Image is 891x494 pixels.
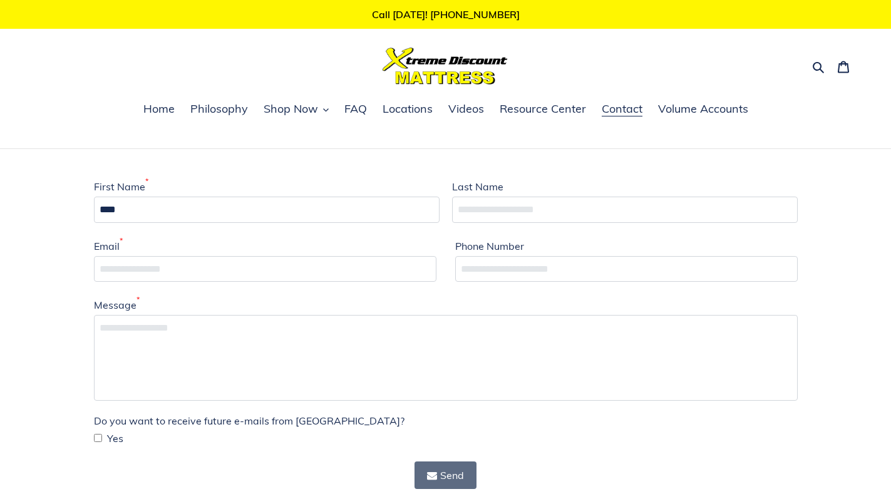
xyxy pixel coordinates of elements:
span: Volume Accounts [658,101,748,116]
span: Resource Center [500,101,586,116]
label: Email [94,239,123,254]
label: Last Name [452,179,503,194]
a: Volume Accounts [652,100,755,119]
span: Home [143,101,175,116]
span: Locations [383,101,433,116]
label: First Name [94,179,148,194]
span: FAQ [344,101,367,116]
a: Philosophy [184,100,254,119]
a: Locations [376,100,439,119]
span: Contact [602,101,642,116]
label: Message [94,297,140,312]
a: Contact [595,100,649,119]
a: Home [137,100,181,119]
button: Send [415,461,476,489]
label: Phone Number [455,239,524,254]
img: Xtreme Discount Mattress [383,48,508,85]
input: Yes [94,434,102,442]
span: Yes [107,431,123,446]
label: Do you want to receive future e-mails from [GEOGRAPHIC_DATA]? [94,413,404,428]
a: Videos [442,100,490,119]
button: Shop Now [257,100,335,119]
span: Philosophy [190,101,248,116]
a: Resource Center [493,100,592,119]
span: Shop Now [264,101,318,116]
span: Videos [448,101,484,116]
a: FAQ [338,100,373,119]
